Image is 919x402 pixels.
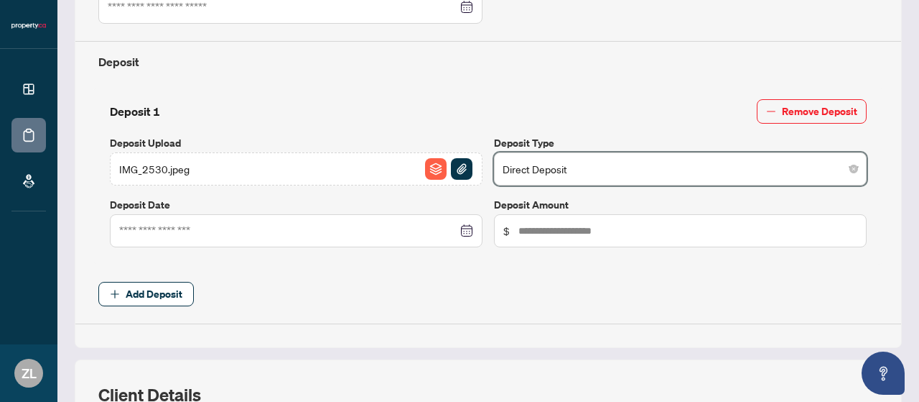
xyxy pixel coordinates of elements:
span: Direct Deposit [503,155,858,183]
span: close-circle [849,165,858,173]
span: minus [766,106,776,117]
span: plus [110,289,120,299]
h4: Deposit [98,53,878,70]
label: Deposit Type [494,135,867,151]
button: File Attachement [450,157,473,181]
span: Remove Deposit [782,100,857,123]
label: Deposit Upload [110,135,482,151]
span: IMG_2530.jpegFile ArchiveFile Attachement [110,152,482,186]
label: Deposit Date [110,197,482,213]
button: File Archive [424,157,447,181]
span: Add Deposit [126,283,182,306]
button: Open asap [862,352,905,395]
button: Remove Deposit [757,99,867,124]
img: logo [11,22,46,30]
button: Add Deposit [98,282,194,306]
label: Deposit Amount [494,197,867,213]
img: File Attachement [451,158,472,180]
span: IMG_2530.jpeg [119,161,190,177]
h4: Deposit 1 [110,103,160,120]
img: File Archive [425,158,447,180]
span: $ [503,223,510,239]
span: ZL [22,363,37,383]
